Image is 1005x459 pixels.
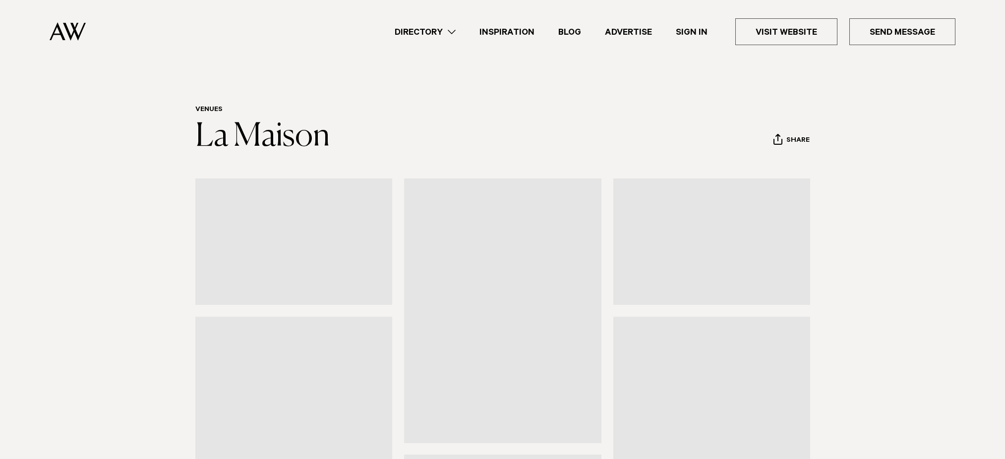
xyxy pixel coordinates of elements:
a: Visit Website [735,18,837,45]
a: Inspiration [468,25,546,39]
a: Sign In [664,25,719,39]
a: Black and white photo of La Maison homestead [195,178,393,305]
a: Outside view of La Maison homestead [613,178,811,305]
a: Send Message [849,18,955,45]
a: Advertise [593,25,664,39]
a: Blog [546,25,593,39]
span: Share [786,136,810,146]
a: Directory [383,25,468,39]
a: La Maison [195,121,330,153]
img: Auckland Weddings Logo [50,22,86,41]
button: Share [773,133,810,148]
a: Venues [195,106,223,114]
a: Bride with puffy dress in front of homestead [404,178,601,443]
